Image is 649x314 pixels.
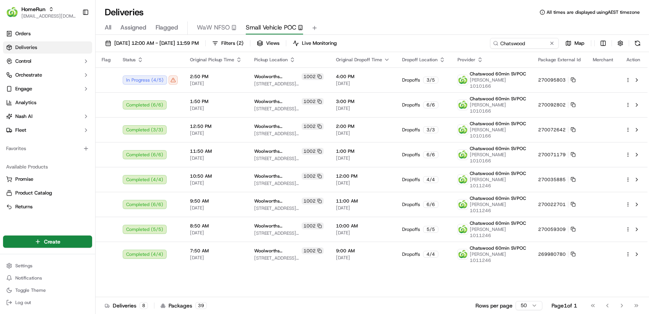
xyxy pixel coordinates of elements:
span: Settings [15,263,32,269]
span: Chatswood 60min SVPOC [470,71,526,77]
span: Dropoffs [402,77,420,83]
span: [DATE] [190,155,242,161]
span: Chatswood 60min SVPOC [470,220,526,226]
span: [PERSON_NAME] 1011246 [470,201,526,214]
span: [STREET_ADDRESS][PERSON_NAME] [254,131,324,137]
span: 11:50 AM [190,148,242,154]
span: [STREET_ADDRESS][PERSON_NAME] [254,230,324,236]
span: [DATE] [190,205,242,211]
span: Flagged [156,23,178,32]
a: Analytics [3,96,92,109]
span: Flag [102,57,110,63]
button: Create [3,235,92,248]
div: 1002 [302,123,324,130]
span: Dropoff Location [402,57,438,63]
span: [DATE] [336,180,390,186]
span: [STREET_ADDRESS][PERSON_NAME] [254,155,324,162]
span: Map [574,40,584,47]
h1: Deliveries [105,6,144,18]
span: Chatswood 60min SVPOC [470,170,526,177]
div: Packages [161,302,207,309]
span: Nash AI [15,113,32,120]
div: Action [625,57,641,63]
span: 270092802 [538,102,566,108]
span: [STREET_ADDRESS][PERSON_NAME] [254,106,324,112]
button: 270059309 [538,226,576,232]
span: [STREET_ADDRESS][PERSON_NAME] [254,205,324,211]
span: Dropoffs [402,226,420,232]
span: [PERSON_NAME] 1011246 [470,251,526,263]
span: Woolworths [GEOGRAPHIC_DATA] [254,198,300,204]
button: 270072642 [538,127,576,133]
button: HomeRun [21,5,45,13]
a: Returns [6,203,89,210]
img: ww.png [458,200,468,209]
button: Log out [3,297,92,308]
span: 10:00 AM [336,223,390,229]
span: 2:50 PM [190,74,242,80]
button: Engage [3,83,92,95]
span: All [105,23,111,32]
div: 4 / 4 [423,251,438,258]
span: Woolworths [GEOGRAPHIC_DATA] [254,148,300,154]
span: [DATE] [190,180,242,186]
img: ww.png [458,150,468,160]
span: 4:00 PM [336,74,390,80]
span: Dropoffs [402,177,420,183]
button: [DATE] 12:00 AM - [DATE] 11:59 PM [102,38,202,49]
div: 1002 [302,247,324,254]
span: ( 2 ) [237,40,243,47]
button: Refresh [632,38,643,49]
span: Dropoffs [402,127,420,133]
div: 6 / 6 [423,151,438,158]
span: Toggle Theme [15,287,46,293]
span: 9:00 AM [336,248,390,254]
span: 12:50 PM [190,123,242,129]
div: Available Products [3,161,92,173]
span: Log out [15,299,31,306]
button: [EMAIL_ADDRESS][DOMAIN_NAME] [21,13,76,19]
span: Original Dropoff Time [336,57,382,63]
button: Filters(2) [209,38,247,49]
span: 11:00 AM [336,198,390,204]
div: 6 / 6 [423,101,438,108]
div: 1002 [302,173,324,180]
span: Live Monitoring [302,40,337,47]
span: [DATE] [336,80,390,87]
span: 1:50 PM [190,98,242,105]
div: 5 / 5 [423,226,438,233]
button: Fleet [3,124,92,136]
span: 270095803 [538,77,566,83]
span: Merchant [593,57,613,63]
span: WaW NFSO [197,23,230,32]
span: 270071179 [538,152,566,158]
span: Status [123,57,136,63]
img: ww.png [458,175,468,185]
span: Provider [458,57,475,63]
button: 270022701 [538,201,576,208]
button: Control [3,55,92,67]
span: [STREET_ADDRESS][PERSON_NAME] [254,255,324,261]
span: Assigned [120,23,146,32]
div: 4 / 4 [423,176,438,183]
span: Create [44,238,60,245]
div: 1002 [302,148,324,155]
span: [DATE] [336,205,390,211]
span: Deliveries [15,44,37,51]
button: Returns [3,201,92,213]
span: [PERSON_NAME] 1011246 [470,226,526,239]
div: 3 / 5 [423,77,438,83]
button: Nash AI [3,110,92,123]
img: ww.png [458,224,468,234]
button: 269980780 [538,251,576,257]
span: Woolworths [GEOGRAPHIC_DATA] [254,248,300,254]
span: 270059309 [538,226,566,232]
span: [DATE] [190,130,242,136]
span: [DATE] [336,255,390,261]
span: 10:50 AM [190,173,242,179]
div: Deliveries [105,302,148,309]
button: Notifications [3,273,92,283]
span: Engage [15,85,32,92]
